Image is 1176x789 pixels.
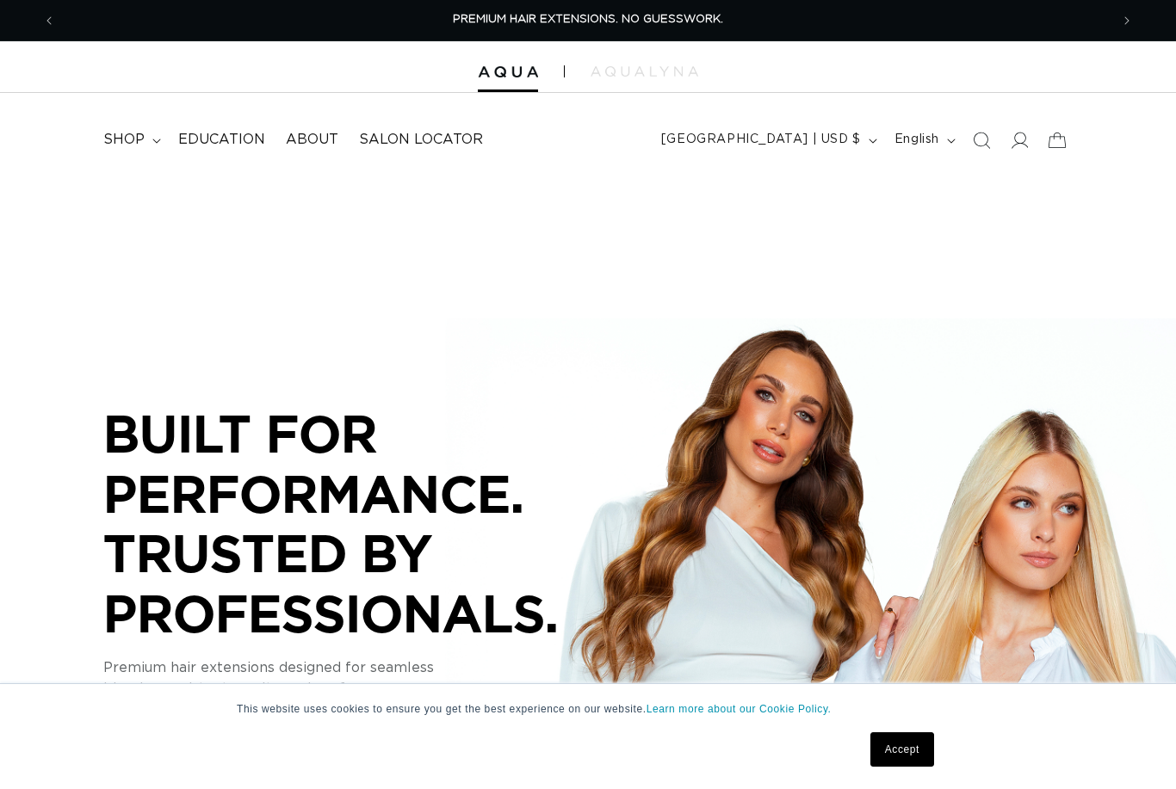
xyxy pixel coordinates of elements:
[894,131,939,149] span: English
[651,124,884,157] button: [GEOGRAPHIC_DATA] | USD $
[962,121,1000,159] summary: Search
[93,120,168,159] summary: shop
[237,701,939,717] p: This website uses cookies to ensure you get the best experience on our website.
[103,404,620,643] p: BUILT FOR PERFORMANCE. TRUSTED BY PROFESSIONALS.
[359,131,483,149] span: Salon Locator
[591,66,698,77] img: aqualyna.com
[870,732,934,767] a: Accept
[275,120,349,159] a: About
[478,66,538,78] img: Aqua Hair Extensions
[453,14,723,25] span: PREMIUM HAIR EXTENSIONS. NO GUESSWORK.
[286,131,338,149] span: About
[647,703,832,715] a: Learn more about our Cookie Policy.
[661,131,861,149] span: [GEOGRAPHIC_DATA] | USD $
[168,120,275,159] a: Education
[103,131,145,149] span: shop
[1108,4,1146,37] button: Next announcement
[884,124,962,157] button: English
[30,4,68,37] button: Previous announcement
[349,120,493,159] a: Salon Locator
[178,131,265,149] span: Education
[103,657,620,719] p: Premium hair extensions designed for seamless blends, consistent results, and performance you can...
